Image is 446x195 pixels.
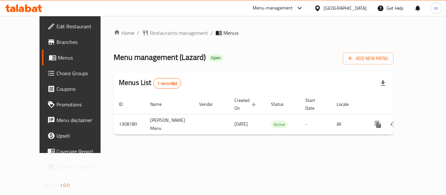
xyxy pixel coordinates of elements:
[234,120,248,128] span: [DATE]
[56,116,109,124] span: Menu disclaimer
[271,100,292,108] span: Status
[42,112,114,128] a: Menu disclaimer
[337,100,357,108] span: Locale
[208,54,223,62] div: Open
[58,54,109,62] span: Menus
[365,94,438,114] th: Actions
[42,128,114,144] a: Upsell
[234,96,258,112] span: Created On
[60,181,70,189] span: 1.0.0
[114,114,145,134] td: 1308780
[271,121,288,128] span: Active
[56,101,109,108] span: Promotions
[386,117,402,132] button: Change Status
[56,132,109,140] span: Upsell
[331,114,365,134] td: All
[114,50,206,64] span: Menu management ( Lazard )
[153,80,181,87] span: 1 record(s)
[42,159,114,175] a: Grocery Checklist
[119,78,181,89] h2: Menus List
[199,100,221,108] span: Vendor
[42,50,114,65] a: Menus
[145,114,194,134] td: [PERSON_NAME] Menu
[434,5,438,12] span: m
[208,55,223,61] span: Open
[42,65,114,81] a: Choice Groups
[56,85,109,93] span: Coupons
[137,29,139,37] li: /
[348,54,388,63] span: Add New Menu
[153,78,182,89] div: Total records count
[114,94,438,135] table: enhanced table
[42,81,114,97] a: Coupons
[42,34,114,50] a: Branches
[56,38,109,46] span: Branches
[42,19,114,34] a: Edit Restaurant
[56,147,109,155] span: Coverage Report
[370,117,386,132] button: more
[56,22,109,30] span: Edit Restaurant
[253,4,293,12] div: Menu-management
[56,69,109,77] span: Choice Groups
[150,100,170,108] span: Name
[375,76,391,91] div: Export file
[114,29,393,37] nav: breadcrumb
[150,29,208,37] span: Restaurants management
[300,114,331,134] td: -
[119,100,131,108] span: ID
[42,144,114,159] a: Coverage Report
[305,96,324,112] span: Start Date
[324,5,367,12] div: [GEOGRAPHIC_DATA]
[56,163,109,171] span: Grocery Checklist
[223,29,238,37] span: Menus
[43,181,59,189] span: Version:
[343,52,393,64] button: Add New Menu
[114,29,135,37] a: Home
[211,29,213,37] li: /
[142,29,208,37] a: Restaurants management
[42,97,114,112] a: Promotions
